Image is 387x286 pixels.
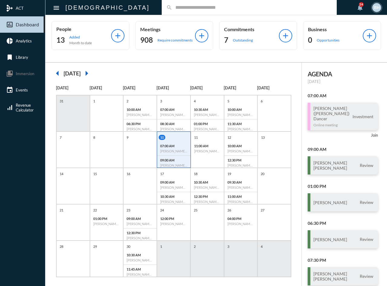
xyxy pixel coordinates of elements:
[6,5,13,12] mat-icon: mediation
[56,35,65,45] h2: 13
[160,144,187,148] p: 07:00 AM
[308,147,378,152] h2: 09:00 AM
[6,37,13,45] mat-icon: pie_chart
[281,32,290,40] mat-icon: add
[6,21,13,28] mat-icon: insert_chart_outlined
[313,123,351,127] p: Online meeting
[114,32,122,40] mat-icon: add
[194,149,221,153] h6: [PERSON_NAME] - [PERSON_NAME] - Investment
[157,85,190,90] p: [DATE]
[58,244,65,249] p: 28
[16,88,28,92] span: Events
[226,208,233,213] p: 26
[160,195,187,198] p: 10:30 AM
[308,79,378,84] p: [DATE]
[127,108,154,111] p: 10:00 AM
[313,271,347,281] h3: [PERSON_NAME] [PERSON_NAME]
[194,144,221,148] p: 11:00 AM
[227,222,254,226] h6: [PERSON_NAME] - [PERSON_NAME] - Investment
[233,38,253,42] p: Outstanding
[226,171,233,176] p: 19
[192,208,199,213] p: 25
[127,272,154,276] h6: [PERSON_NAME] - Review
[227,158,254,162] p: 12:30 PM
[16,38,32,43] span: Analytics
[194,195,221,198] p: 12:30 PM
[192,171,199,176] p: 18
[260,135,266,140] p: 13
[56,26,111,32] p: People
[313,200,347,205] h3: [PERSON_NAME]
[127,253,154,257] p: 10:30 AM
[16,6,24,11] span: ACT
[226,98,231,104] p: 5
[6,54,13,61] mat-icon: bookmark
[227,144,254,148] p: 10:00 AM
[160,149,187,153] h6: [PERSON_NAME] ([PERSON_NAME]) Dancer - Investment
[160,222,187,226] h6: [PERSON_NAME] - [PERSON_NAME] - Investment Review
[159,171,165,176] p: 17
[227,200,254,204] h6: [PERSON_NAME] - [PERSON_NAME] - Review
[69,41,92,45] p: Month to date
[160,163,187,167] h6: [PERSON_NAME], II - [PERSON_NAME] - Review
[159,135,165,140] p: 10
[358,274,375,279] span: Review
[358,237,375,242] span: Review
[127,222,154,226] h6: [PERSON_NAME] - [PERSON_NAME] - Review
[308,35,312,45] h2: 0
[16,22,39,27] span: Dashboard
[69,35,92,39] p: Added
[197,32,206,40] mat-icon: add
[127,258,154,262] h6: [PERSON_NAME] - Investment
[166,5,172,11] mat-icon: search
[308,258,378,263] h2: 07:30 PM
[190,85,224,90] p: [DATE]
[16,103,34,112] span: Revenue Calculator
[58,98,65,104] p: 31
[6,104,13,111] mat-icon: signal_cellular_alt
[257,85,291,90] p: [DATE]
[92,98,97,104] p: 1
[358,163,375,168] span: Review
[127,127,154,131] h6: [PERSON_NAME] - [PERSON_NAME] - Investment
[53,4,60,12] mat-icon: Side nav toggle icon
[125,171,132,176] p: 16
[356,4,364,11] mat-icon: notifications
[227,163,254,167] h6: [PERSON_NAME] - Investment
[125,208,132,213] p: 23
[127,217,154,221] p: 09:00 AM
[227,185,254,189] h6: [PERSON_NAME] - Investment
[259,208,266,213] p: 27
[140,26,195,32] p: Meetings
[58,171,65,176] p: 14
[227,195,254,198] p: 11:00 AM
[65,3,150,12] h2: [DEMOGRAPHIC_DATA]
[125,98,130,104] p: 2
[90,85,123,90] p: [DATE]
[92,135,97,140] p: 8
[194,108,221,111] p: 10:30 AM
[308,70,378,78] h2: AGENDA
[123,85,157,90] p: [DATE]
[64,70,81,77] h2: [DATE]
[308,93,378,98] h2: 07:00 AM
[56,85,90,90] p: [DATE]
[127,236,154,240] h6: [PERSON_NAME] - Review
[317,38,339,42] p: Opportunities
[358,200,375,205] span: Review
[93,217,120,221] p: 01:00 PM
[227,127,254,131] h6: [PERSON_NAME] - Review
[227,113,254,117] h6: [PERSON_NAME] - [PERSON_NAME] - Investment
[159,244,164,249] p: 1
[127,113,154,117] h6: [PERSON_NAME] - [PERSON_NAME] - Investment
[192,244,197,249] p: 2
[226,135,233,140] p: 12
[6,86,13,94] mat-icon: event
[227,149,254,153] h6: [PERSON_NAME] - [PERSON_NAME] - Investment
[81,67,93,79] mat-icon: arrow_right
[127,267,154,271] p: 11:45 AM
[365,32,374,40] mat-icon: add
[125,244,132,249] p: 30
[227,108,254,111] p: 10:00 AM
[259,98,264,104] p: 6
